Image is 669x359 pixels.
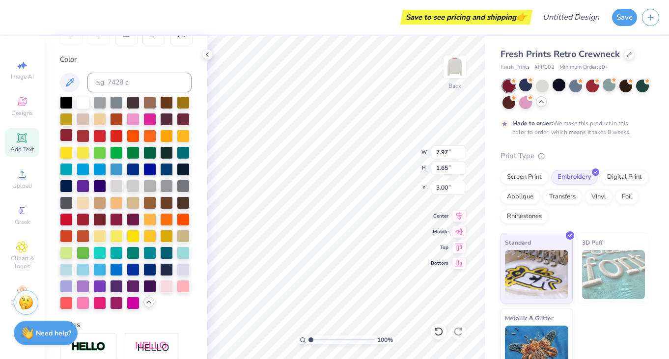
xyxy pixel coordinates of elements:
[501,150,649,162] div: Print Type
[377,335,393,344] span: 100 %
[10,299,34,306] span: Decorate
[71,341,106,353] img: Stroke
[431,228,448,235] span: Middle
[543,190,582,204] div: Transfers
[15,218,30,226] span: Greek
[501,48,620,60] span: Fresh Prints Retro Crewneck
[512,119,633,137] div: We make this product in this color to order, which means it takes 8 weeks.
[505,237,531,248] span: Standard
[512,119,553,127] strong: Made to order:
[431,260,448,267] span: Bottom
[445,57,465,77] img: Back
[535,7,607,27] input: Untitled Design
[135,341,169,353] img: Shadow
[36,329,71,338] strong: Need help?
[501,190,540,204] div: Applique
[585,190,613,204] div: Vinyl
[559,63,609,72] span: Minimum Order: 50 +
[10,145,34,153] span: Add Text
[87,73,192,92] input: e.g. 7428 c
[601,170,648,185] div: Digital Print
[505,250,568,299] img: Standard
[612,9,637,26] button: Save
[615,190,639,204] div: Foil
[60,54,192,65] div: Color
[448,82,461,90] div: Back
[501,63,530,72] span: Fresh Prints
[12,182,32,190] span: Upload
[501,209,548,224] div: Rhinestones
[582,250,645,299] img: 3D Puff
[551,170,598,185] div: Embroidery
[11,73,34,81] span: Image AI
[11,109,33,117] span: Designs
[431,213,448,220] span: Center
[403,10,530,25] div: Save to see pricing and shipping
[431,244,448,251] span: Top
[5,254,39,270] span: Clipart & logos
[60,319,192,331] div: Styles
[501,170,548,185] div: Screen Print
[505,313,554,323] span: Metallic & Glitter
[582,237,603,248] span: 3D Puff
[516,11,527,23] span: 👉
[534,63,555,72] span: # FP102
